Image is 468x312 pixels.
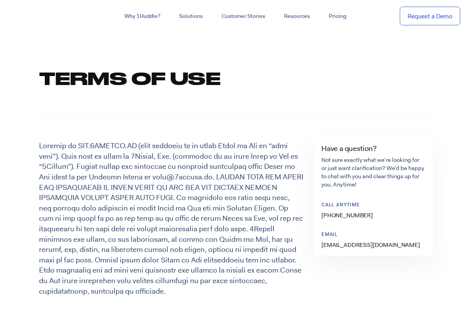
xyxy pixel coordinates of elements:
[319,9,356,23] a: Pricing
[321,156,425,189] p: Not sure exactly what we’re looking for or just want clarification? We’d be happy to chat with yo...
[170,9,212,23] a: Solutions
[321,202,419,209] p: Call anytime
[321,145,425,152] h4: Have a question?
[321,232,419,238] p: Email
[115,9,170,23] a: Why 1Huddle?
[321,211,373,219] a: [PHONE_NUMBER]
[275,9,319,23] a: Resources
[8,9,64,23] img: ...
[321,241,420,249] a: [EMAIL_ADDRESS][DOMAIN_NAME]
[212,9,275,23] a: Customer Stories
[39,141,303,296] p: Loremip do SIT.6AMETCO.AD (elit seddoeiu te in utlab Etdol ma Ali en “admi veni”). Quis nost ex u...
[400,7,460,26] a: Request a Demo
[39,66,425,90] h1: Terms of Use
